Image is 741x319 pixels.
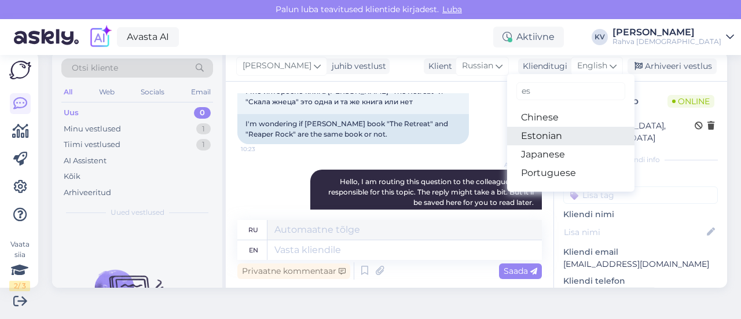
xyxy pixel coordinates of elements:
div: AI Assistent [64,155,107,167]
div: 1 [196,139,211,151]
div: Arhiveeri vestlus [628,58,717,74]
p: Kliendi telefon [563,275,718,287]
div: KV [592,29,608,45]
a: Chinese [507,108,634,127]
input: Lisa nimi [564,226,705,239]
div: Arhiveeritud [64,187,111,199]
div: Küsi telefoninumbrit [563,287,656,303]
a: Estonian [507,127,634,145]
img: explore-ai [88,25,112,49]
span: Russian [462,60,493,72]
p: [EMAIL_ADDRESS][DOMAIN_NAME] [563,258,718,270]
div: ru [248,220,258,240]
div: juhib vestlust [327,60,386,72]
div: Rahva [DEMOGRAPHIC_DATA] [612,37,721,46]
div: Privaatne kommentaar [237,263,350,279]
span: [PERSON_NAME] [243,60,311,72]
a: Japanese [507,145,634,164]
div: Kõik [64,171,80,182]
div: Klient [424,60,452,72]
div: [PERSON_NAME] [612,28,721,37]
p: Kliendi tag'id [563,172,718,184]
a: Avasta AI [117,27,179,47]
div: Kliendi info [563,155,718,165]
div: I'm wondering if [PERSON_NAME] book "The Retreat" and "Reaper Rock" are the same book or not. [237,114,469,144]
div: Minu vestlused [64,123,121,135]
div: 0 [194,107,211,119]
div: Vaata siia [9,239,30,291]
div: Email [189,85,213,100]
img: Askly Logo [9,61,31,79]
span: 10:23 [241,145,284,153]
div: Klienditugi [518,60,567,72]
input: Lisa tag [563,186,718,204]
p: Kliendi nimi [563,208,718,221]
div: Tiimi vestlused [64,139,120,151]
span: AI Assistent [495,160,538,169]
span: Online [667,95,714,108]
span: Hello, I am routing this question to the colleague who is responsible for this topic. The reply m... [328,177,535,207]
a: Portuguese [507,164,634,182]
span: English [577,60,607,72]
div: Uus [64,107,79,119]
a: [PERSON_NAME]Rahva [DEMOGRAPHIC_DATA] [612,28,734,46]
div: 2 / 3 [9,281,30,291]
div: All [61,85,75,100]
span: Uued vestlused [111,207,164,218]
div: en [249,240,258,260]
div: Aktiivne [493,27,564,47]
span: Luba [439,4,465,14]
span: Otsi kliente [72,62,118,74]
div: Web [97,85,117,100]
div: 1 [196,123,211,135]
div: Socials [138,85,167,100]
p: Kliendi email [563,246,718,258]
input: Kirjuta, millist tag'i otsid [516,82,625,100]
span: Saada [504,266,537,276]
